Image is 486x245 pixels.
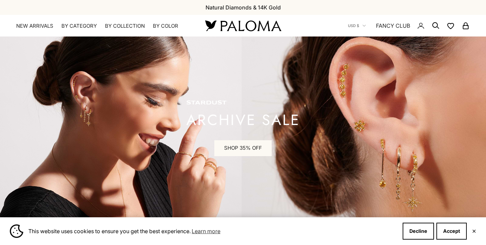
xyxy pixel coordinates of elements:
button: Close [472,229,476,233]
img: Cookie banner [10,224,23,238]
a: FANCY CLUB [376,21,410,30]
span: USD $ [348,23,359,29]
span: This website uses cookies to ensure you get the best experience. [28,226,397,236]
p: Natural Diamonds & 14K Gold [206,3,281,12]
summary: By Category [61,23,97,29]
summary: By Color [153,23,178,29]
p: STARDUST [186,100,300,106]
a: NEW ARRIVALS [16,23,53,29]
a: SHOP 35% OFF [214,140,272,156]
nav: Primary navigation [16,23,189,29]
button: Accept [436,223,467,240]
p: ARCHIVE SALE [186,113,300,127]
a: Learn more [191,226,221,236]
summary: By Collection [105,23,145,29]
button: Decline [403,223,434,240]
nav: Secondary navigation [348,15,470,36]
button: USD $ [348,23,366,29]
